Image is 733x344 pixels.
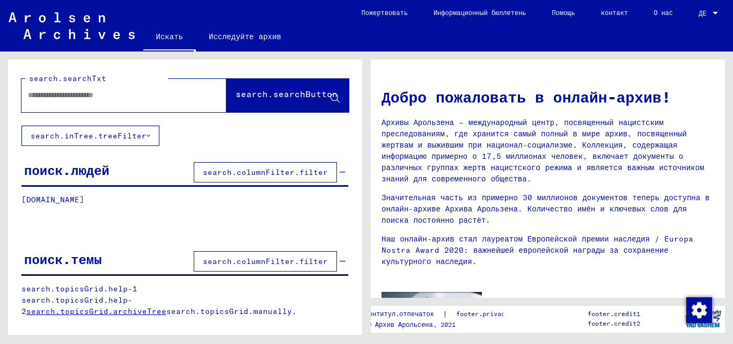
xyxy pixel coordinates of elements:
[654,9,673,17] font: О нас
[21,195,84,204] font: [DOMAIN_NAME]
[194,251,337,272] button: search.columnFilter.filter
[601,9,628,17] font: контакт
[203,167,328,177] font: search.columnFilter.filter
[203,257,328,266] font: search.columnFilter.filter
[683,305,723,332] img: yv_logo.png
[686,297,712,323] div: Изменить согласие
[194,162,337,182] button: search.columnFilter.filter
[382,193,709,225] font: Значительная часть из примерно 30 миллионов документов теперь доступна в онлайн-архиве Архива Аро...
[29,74,106,83] font: search.searchTxt
[330,310,434,318] font: нижний колонтитул.отпечаток
[21,295,133,316] font: search.topicsGrid.help-2
[686,297,712,323] img: Изменить согласие
[209,32,281,41] font: Исследуйте архив
[226,79,349,112] button: search.searchButton
[21,126,159,146] button: search.inTree.treeFilter
[196,24,294,49] a: Исследуйте архив
[143,24,196,52] a: Искать
[330,309,443,320] a: нижний колонтитул.отпечаток
[456,310,531,318] font: footer.privacyPolicy
[382,234,693,266] font: Наш онлайн-архив стал лауреатом Европейской премии наследия / Europa Nostra Award 2020: важнейшей...
[434,9,526,17] font: Информационный бюллетень
[156,32,183,41] font: Искать
[448,309,544,320] a: footer.privacyPolicy
[21,284,137,294] font: search.topicsGrid.help-1
[24,162,109,178] font: поиск.людей
[26,306,166,316] a: search.topicsGrid.archiveTree
[24,251,102,267] font: поиск.темы
[699,9,706,17] font: ДЕ
[361,9,407,17] font: Пожертвовать
[31,131,146,141] font: search.inTree.treeFilter
[588,319,640,327] font: footer.credit2
[382,87,671,106] font: Добро пожаловать в онлайн-архив!
[588,310,640,318] font: footer.credit1
[443,309,448,319] font: |
[330,320,456,328] font: Copyright © Архив Арольсена, 2021
[552,9,575,17] font: Помощь
[166,306,297,316] font: search.topicsGrid.manually.
[382,118,704,184] font: Архивы Арользена – международный центр, посвященный нацистским преследованиям, где хранится самый...
[9,12,135,39] img: Arolsen_neg.svg
[236,89,338,99] font: search.searchButton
